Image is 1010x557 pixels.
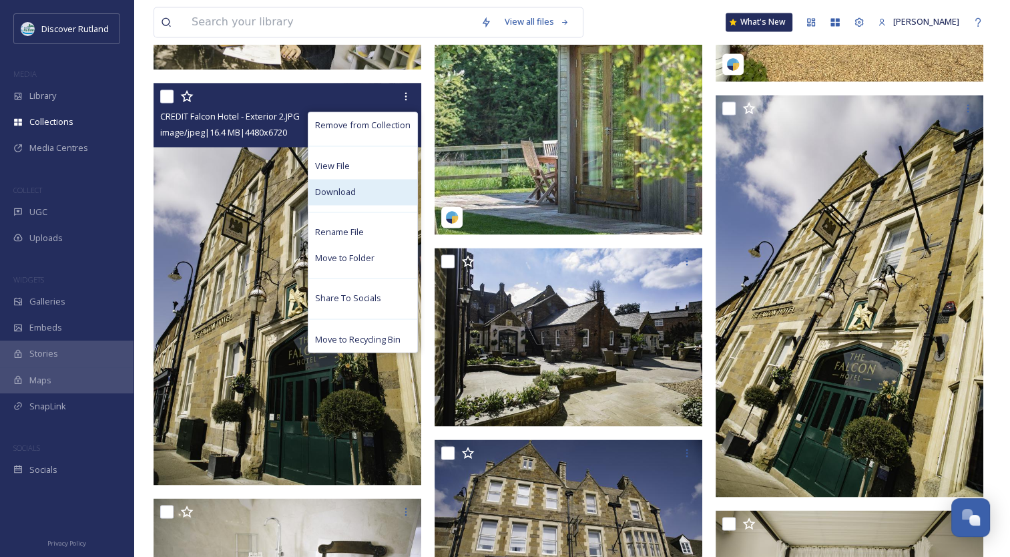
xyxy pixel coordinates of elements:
[315,292,381,305] span: Share To Socials
[29,116,73,128] span: Collections
[47,539,86,548] span: Privacy Policy
[716,95,983,497] img: CREDIT Falcon Hotel - Exterior 5.JPG
[160,126,287,138] span: image/jpeg | 16.4 MB | 4480 x 6720
[315,252,374,264] span: Move to Folder
[726,57,740,71] img: snapsea-logo.png
[726,13,792,31] a: What's New
[315,186,356,198] span: Download
[445,210,459,224] img: snapsea-logo.png
[315,119,411,132] span: Remove from Collection
[13,274,44,285] span: WIDGETS
[185,7,474,37] input: Search your library
[29,321,62,334] span: Embeds
[154,83,421,485] img: CREDIT Falcon Hotel - Exterior 2.JPG
[893,15,959,27] span: [PERSON_NAME]
[315,160,350,172] span: View File
[435,248,702,427] img: CREDIT Falcon Hotel - Exterior 4.JPG
[871,9,966,35] a: [PERSON_NAME]
[13,443,40,453] span: SOCIALS
[160,110,300,122] span: CREDIT Falcon Hotel - Exterior 2.JPG
[29,463,57,476] span: Socials
[29,374,51,387] span: Maps
[315,333,401,345] span: Move to Recycling Bin
[13,69,37,79] span: MEDIA
[315,226,364,238] span: Rename File
[951,498,990,537] button: Open Chat
[29,295,65,308] span: Galleries
[29,142,88,154] span: Media Centres
[47,534,86,550] a: Privacy Policy
[29,347,58,360] span: Stories
[13,185,42,195] span: COLLECT
[498,9,576,35] a: View all files
[41,23,109,35] span: Discover Rutland
[29,232,63,244] span: Uploads
[21,22,35,35] img: DiscoverRutlandlog37F0B7.png
[29,206,47,218] span: UGC
[29,400,66,413] span: SnapLink
[29,89,56,102] span: Library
